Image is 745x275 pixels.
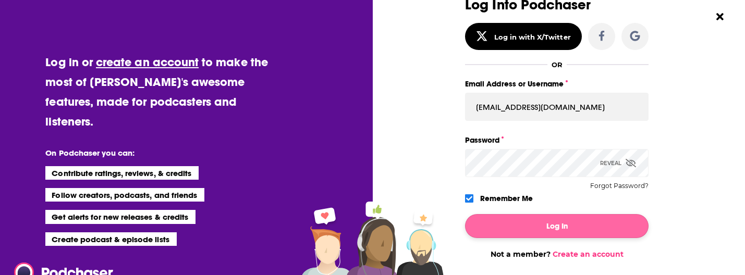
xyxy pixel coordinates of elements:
[465,133,649,147] label: Password
[600,149,636,177] div: Reveal
[553,249,624,259] a: Create an account
[710,7,730,27] button: Close Button
[590,182,649,190] button: Forgot Password?
[45,188,204,202] li: Follow creators, podcasts, and friends
[96,55,199,69] a: create an account
[494,33,571,41] div: Log in with X/Twitter
[465,93,649,121] input: Email Address or Username
[480,192,533,205] label: Remember Me
[465,214,649,238] button: Log In
[465,249,649,259] div: Not a member?
[45,148,254,158] li: On Podchaser you can:
[45,232,176,246] li: Create podcast & episode lists
[45,210,195,223] li: Get alerts for new releases & credits
[465,23,582,50] button: Log in with X/Twitter
[552,60,563,69] div: OR
[45,166,199,180] li: Contribute ratings, reviews, & credits
[465,77,649,91] label: Email Address or Username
